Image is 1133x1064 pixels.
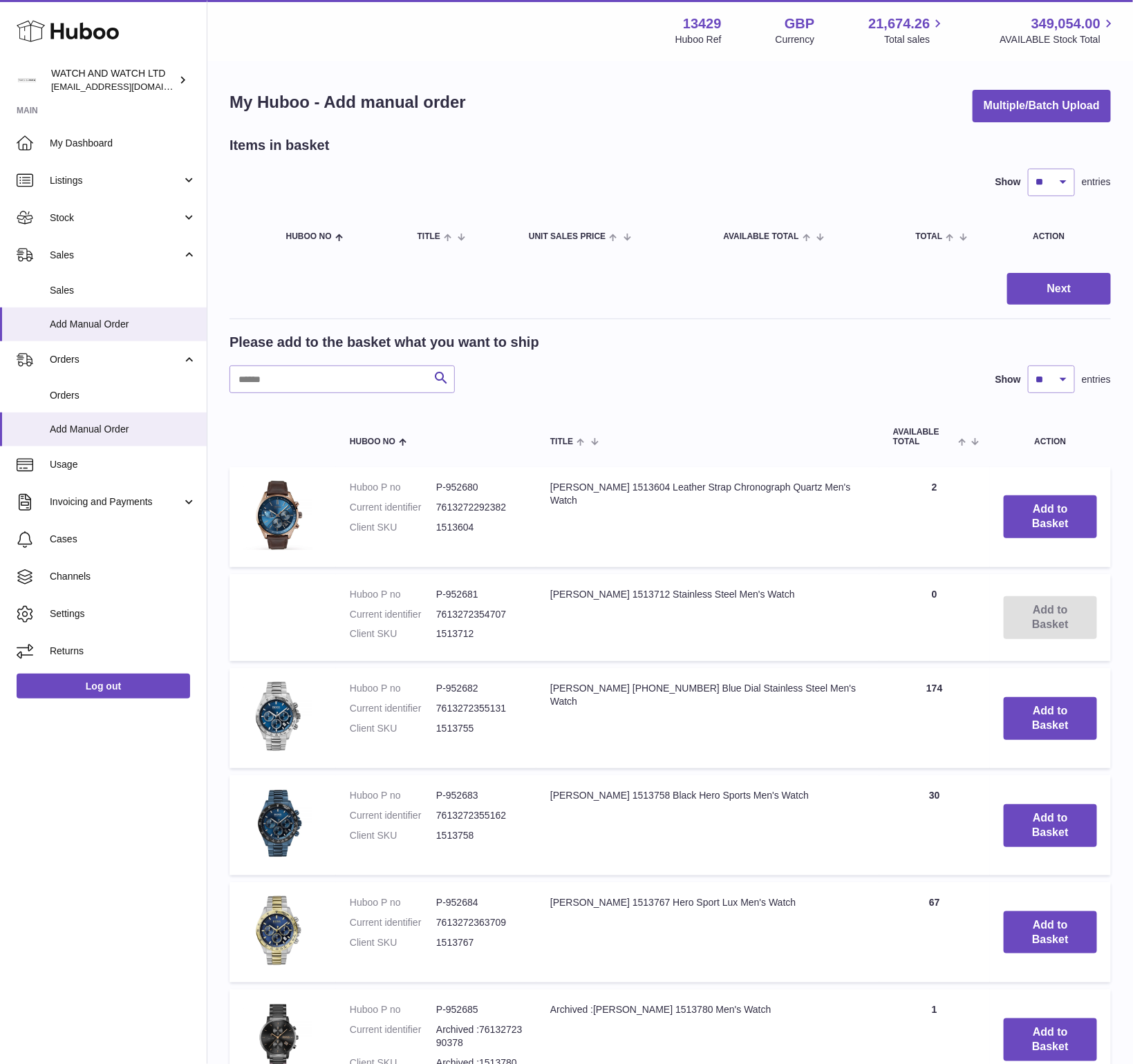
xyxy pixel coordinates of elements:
[350,608,436,621] dt: Current identifier
[884,33,946,46] span: Total sales
[350,627,436,640] dt: Client SKU
[436,501,523,514] dd: 7613272292382
[1082,175,1111,189] span: entries
[230,136,330,155] h2: Items in basket
[436,588,523,601] dd: P-952681
[785,15,814,33] strong: GBP
[536,574,879,674] td: [PERSON_NAME] 1513712 Stainless Steel Men's Watch
[436,821,523,835] dd: 7613272355162
[973,90,1111,122] button: Multiple/Batch Upload
[436,481,523,494] dd: P-952680
[230,91,466,113] h1: My Huboo - Add manual order
[50,607,196,620] span: Settings
[879,681,990,781] td: 174
[350,1016,436,1029] dt: Huboo P no
[350,437,395,446] span: Huboo no
[50,249,182,262] span: Sales
[995,373,1021,386] label: Show
[350,734,436,748] dt: Client SKU
[50,284,196,297] span: Sales
[550,437,573,446] span: Title
[916,232,943,241] span: Total
[350,1036,436,1062] dt: Current identifier
[893,428,955,446] span: AVAILABLE Total
[436,842,523,855] dd: 1513758
[529,232,606,241] span: Unit Sales Price
[436,695,523,708] dd: P-952682
[1082,373,1111,386] span: entries
[436,627,523,640] dd: 1513712
[418,232,440,241] span: Title
[350,842,436,855] dt: Client SKU
[50,353,182,366] span: Orders
[243,588,312,657] img: Hugo Boss 1513712 Stainless Steel Men's Watch
[350,929,436,942] dt: Current identifier
[436,714,523,728] dd: 7613272355131
[350,714,436,728] dt: Current identifier
[1033,232,1097,241] div: Action
[50,570,196,583] span: Channels
[350,949,436,962] dt: Client SKU
[50,533,196,546] span: Cases
[536,681,879,781] td: [PERSON_NAME] [PHONE_NUMBER] Blue Dial Stainless Steel Men's Watch
[1004,710,1097,752] button: Add to Basket
[879,574,990,674] td: 0
[243,695,312,764] img: Hugo Boss 1513755 Blue Dial Stainless Steel Men's Watch
[436,608,523,621] dd: 7613272354707
[536,895,879,995] td: [PERSON_NAME] 1513767 Hero Sport Lux Men's Watch
[50,423,196,436] span: Add Manual Order
[995,175,1021,189] label: Show
[50,211,182,225] span: Stock
[675,33,722,46] div: Huboo Ref
[536,467,879,567] td: [PERSON_NAME] 1513604 Leather Strap Chronograph Quartz Men's Watch
[350,481,436,494] dt: Huboo P no
[868,15,930,33] span: 21,674.26
[436,949,523,962] dd: 1513767
[1000,33,1116,46] span: AVAILABLE Stock Total
[350,801,436,815] dt: Huboo P no
[436,521,523,534] dd: 1513604
[724,232,799,241] span: AVAILABLE Total
[50,495,182,509] span: Invoicing and Payments
[879,788,990,888] td: 30
[1004,817,1097,859] button: Add to Basket
[436,909,523,922] dd: P-952684
[1007,273,1111,305] button: Next
[436,734,523,748] dd: 1513755
[286,232,332,241] span: Huboo no
[879,895,990,995] td: 67
[243,801,312,871] img: Hugo Boss 1513758 Black Hero Sports Men's Watch
[990,414,1111,459] th: Action
[50,174,182,187] span: Listings
[536,788,879,888] td: [PERSON_NAME] 1513758 Black Hero Sports Men's Watch
[17,674,190,699] a: Log out
[350,695,436,708] dt: Huboo P no
[50,318,196,331] span: Add Manual Order
[436,929,523,942] dd: 7613272363709
[50,137,196,150] span: My Dashboard
[243,909,312,978] img: Hugo Boss 1513767 Hero Sport Lux Men's Watch
[17,70,37,91] img: baris@watchandwatch.co.uk
[243,481,312,550] img: Hugo Boss 1513604 Leather Strap Chronograph Quartz Men's Watch
[50,645,196,658] span: Returns
[50,458,196,471] span: Usage
[1000,15,1116,46] a: 349,054.00 AVAILABLE Stock Total
[350,588,436,601] dt: Huboo P no
[51,81,203,92] span: [EMAIL_ADDRESS][DOMAIN_NAME]
[436,1036,523,1062] dd: Archived :7613272390378
[50,389,196,402] span: Orders
[51,67,176,93] div: WATCH AND WATCH LTD
[683,15,722,33] strong: 13429
[436,801,523,815] dd: P-952683
[350,501,436,514] dt: Current identifier
[350,521,436,534] dt: Client SKU
[230,333,539,352] h2: Please add to the basket what you want to ship
[1031,15,1101,33] span: 349,054.00
[350,821,436,835] dt: Current identifier
[776,33,815,46] div: Currency
[350,909,436,922] dt: Huboo P no
[868,15,946,46] a: 21,674.26 Total sales
[1004,924,1097,967] button: Add to Basket
[1004,495,1097,538] button: Add to Basket
[879,467,990,567] td: 2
